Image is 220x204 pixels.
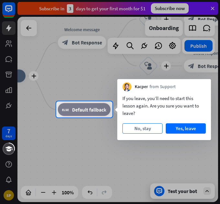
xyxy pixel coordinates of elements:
[72,106,106,113] span: Default fallback
[122,95,206,117] div: If you leave, you’ll need to start this lesson again. Are you sure you want to leave?
[122,123,162,134] button: No, stay
[135,84,148,90] span: Kacper
[62,106,69,113] i: block_fallback
[166,123,206,134] button: Yes, leave
[150,84,176,90] span: from Support
[5,3,25,22] button: Open LiveChat chat widget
